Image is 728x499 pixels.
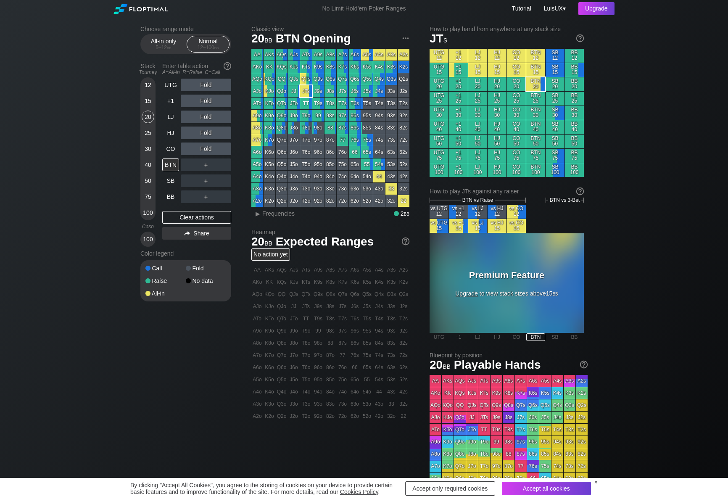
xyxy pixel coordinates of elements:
[312,85,324,97] div: J9s
[300,85,312,97] div: JTs
[300,158,312,170] div: T5o
[251,171,263,182] div: A4o
[181,127,231,139] div: Fold
[398,158,409,170] div: 52s
[449,120,468,134] div: +1 40
[300,61,312,73] div: KTs
[488,49,506,63] div: HJ 12
[190,45,226,50] div: 12 – 100
[142,127,154,139] div: 25
[145,278,186,284] div: Raise
[385,134,397,146] div: 73s
[113,4,167,14] img: Floptimal logo
[526,163,545,177] div: BTN 100
[276,110,288,121] div: Q9o
[398,134,409,146] div: 72s
[468,92,487,106] div: LJ 25
[373,183,385,195] div: 43o
[145,265,186,271] div: Call
[324,122,336,134] div: 88
[565,149,584,163] div: BB 75
[430,32,447,45] span: JT
[349,122,361,134] div: 86s
[361,171,373,182] div: 54o
[526,49,545,63] div: BTN 12
[288,158,300,170] div: J5o
[288,110,300,121] div: J9o
[324,146,336,158] div: 86o
[324,110,336,121] div: 98s
[361,49,373,61] div: A5s
[276,195,288,207] div: Q2o
[512,5,531,12] a: Tutorial
[162,174,179,187] div: SB
[288,61,300,73] div: KJs
[385,110,397,121] div: 93s
[186,265,226,271] div: Fold
[488,77,506,91] div: HJ 20
[324,98,336,109] div: T8s
[468,49,487,63] div: LJ 12
[300,146,312,158] div: T6o
[251,49,263,61] div: AA
[449,77,468,91] div: +1 20
[251,195,263,207] div: A2o
[373,134,385,146] div: 74s
[276,122,288,134] div: Q8o
[468,63,487,77] div: LJ 15
[300,171,312,182] div: T4o
[312,98,324,109] div: T9s
[507,106,526,120] div: CO 30
[449,135,468,148] div: +1 50
[502,482,591,495] div: Accept all cookies
[565,49,584,63] div: BB 12
[337,110,348,121] div: 97s
[223,61,232,71] img: help.32db89a4.svg
[162,69,231,75] div: A=All-in R=Raise C=Call
[181,158,231,171] div: ＋
[324,61,336,73] div: K8s
[361,146,373,158] div: 65s
[312,110,324,121] div: 99
[349,158,361,170] div: 65o
[373,73,385,85] div: Q4s
[361,122,373,134] div: 85s
[468,135,487,148] div: LJ 50
[146,45,181,50] div: 5 – 12
[542,4,567,13] div: ▾
[140,26,231,32] h2: Choose range mode
[385,85,397,97] div: J3s
[250,32,274,46] span: 20
[312,73,324,85] div: Q9s
[449,49,468,63] div: +1 12
[300,73,312,85] div: QTs
[449,63,468,77] div: +1 15
[385,61,397,73] div: K3s
[507,49,526,63] div: CO 12
[264,49,275,61] div: AKs
[385,158,397,170] div: 53s
[181,95,231,107] div: Fold
[300,49,312,61] div: ATs
[398,73,409,85] div: Q2s
[264,35,272,44] span: bb
[337,134,348,146] div: 77
[468,106,487,120] div: LJ 30
[373,61,385,73] div: K4s
[300,183,312,195] div: T3o
[276,98,288,109] div: QTo
[162,143,179,155] div: CO
[264,122,275,134] div: K8o
[137,59,159,79] div: Stack
[324,158,336,170] div: 85o
[142,79,154,91] div: 12
[186,278,226,284] div: No data
[361,183,373,195] div: 53o
[430,120,448,134] div: UTG 40
[312,61,324,73] div: K9s
[337,122,348,134] div: 87s
[526,135,545,148] div: BTN 50
[546,163,564,177] div: SB 100
[288,122,300,134] div: J8o
[181,79,231,91] div: Fold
